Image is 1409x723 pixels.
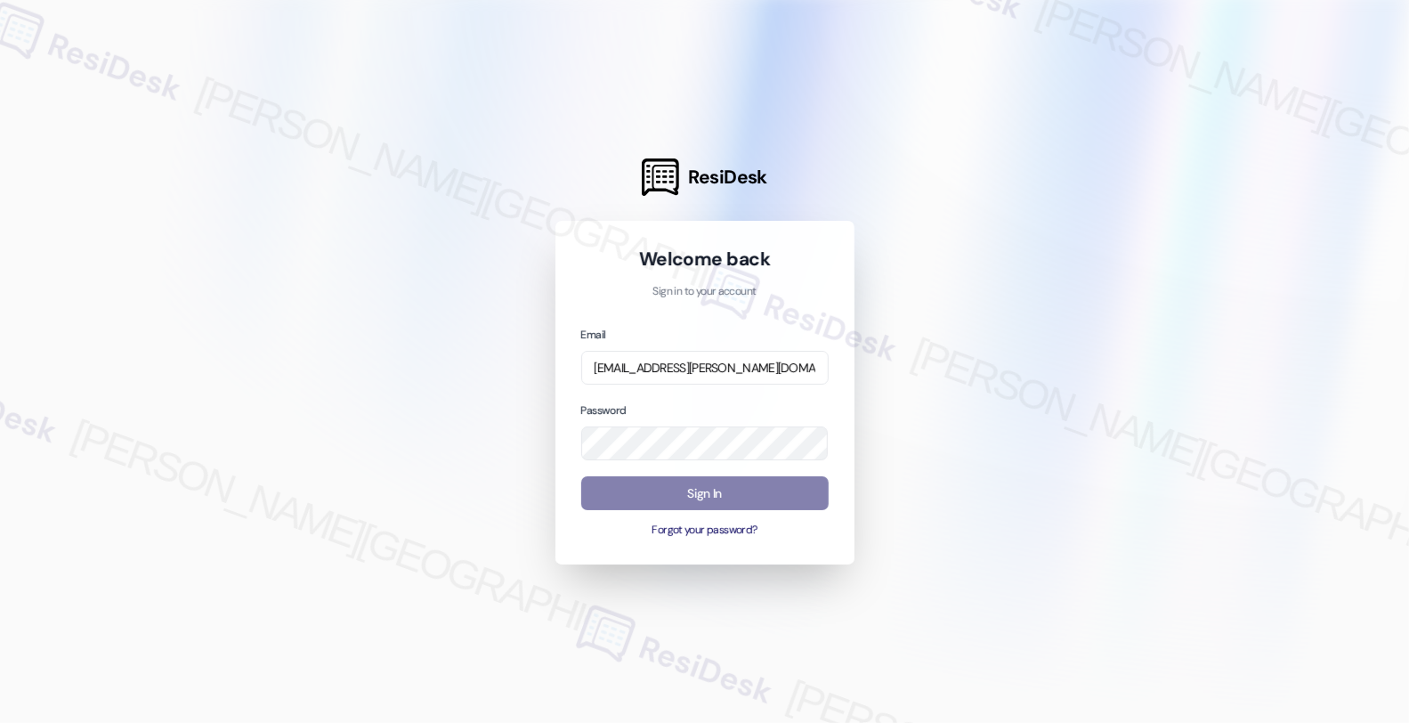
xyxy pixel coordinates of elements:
span: ResiDesk [688,165,767,190]
p: Sign in to your account [581,284,829,300]
label: Password [581,403,627,418]
input: name@example.com [581,351,829,386]
button: Sign In [581,476,829,511]
img: ResiDesk Logo [642,158,679,196]
h1: Welcome back [581,247,829,272]
button: Forgot your password? [581,523,829,539]
label: Email [581,328,606,342]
